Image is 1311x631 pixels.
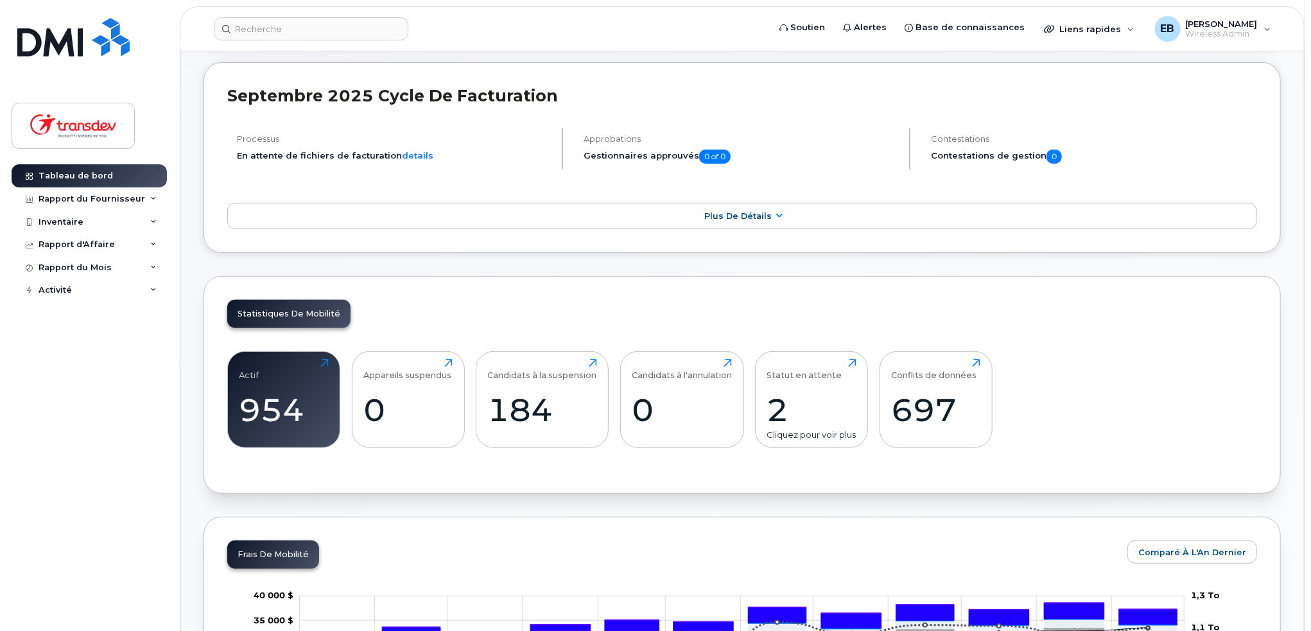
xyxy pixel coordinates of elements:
[767,429,856,441] div: Cliquez pour voir plus
[891,391,980,429] div: 697
[239,391,329,429] div: 954
[254,615,293,625] g: 0 $
[239,359,329,441] a: Actif954
[237,150,551,162] li: En attente de fichiers de facturation
[488,359,597,380] div: Candidats à la suspension
[1186,19,1258,29] span: [PERSON_NAME]
[237,134,551,144] h4: Processus
[584,134,898,144] h4: Approbations
[767,359,856,441] a: Statut en attente2Cliquez pour voir plus
[632,391,732,429] div: 0
[239,359,259,380] div: Actif
[767,391,856,429] div: 2
[363,359,451,380] div: Appareils suspendus
[254,615,293,625] tspan: 35 000 $
[1046,150,1062,164] span: 0
[854,21,887,34] span: Alertes
[931,134,1257,144] h4: Contestations
[488,359,597,441] a: Candidats à la suspension184
[1127,540,1257,564] button: Comparé à l'An Dernier
[363,359,453,441] a: Appareils suspendus0
[1161,21,1175,37] span: EB
[584,150,898,164] h5: Gestionnaires approuvés
[254,591,293,601] g: 0 $
[704,211,772,221] span: Plus de détails
[214,17,408,40] input: Recherche
[931,150,1257,164] h5: Contestations de gestion
[699,150,731,164] span: 0 of 0
[834,15,896,40] a: Alertes
[1146,16,1280,42] div: Ella Bernier
[632,359,732,380] div: Candidats à l'annulation
[227,86,1257,105] h2: septembre 2025 Cycle de facturation
[790,21,825,34] span: Soutien
[891,359,980,441] a: Conflits de données697
[916,21,1025,34] span: Base de connaissances
[1035,16,1143,42] div: Liens rapides
[1191,591,1220,601] tspan: 1,3 To
[632,359,732,441] a: Candidats à l'annulation0
[896,15,1034,40] a: Base de connaissances
[488,391,597,429] div: 184
[1059,24,1121,34] span: Liens rapides
[767,359,842,380] div: Statut en attente
[1186,29,1258,39] span: Wireless Admin
[1138,546,1246,558] span: Comparé à l'An Dernier
[891,359,977,380] div: Conflits de données
[363,391,453,429] div: 0
[402,150,433,160] a: details
[254,591,293,601] tspan: 40 000 $
[770,15,834,40] a: Soutien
